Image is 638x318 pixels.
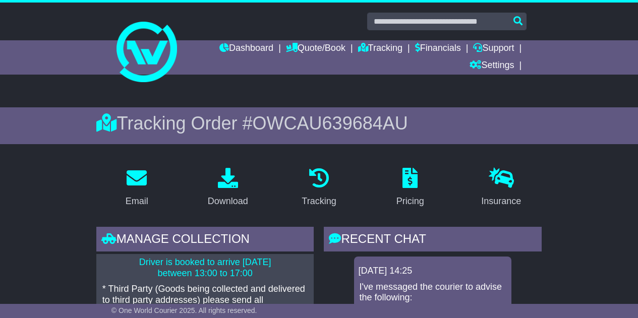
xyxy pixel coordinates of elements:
[358,40,402,57] a: Tracking
[302,195,336,208] div: Tracking
[390,164,431,212] a: Pricing
[96,227,314,254] div: Manage collection
[219,40,273,57] a: Dashboard
[102,257,308,279] p: Driver is booked to arrive [DATE] between 13:00 to 17:00
[324,227,542,254] div: RECENT CHAT
[126,195,148,208] div: Email
[201,164,255,212] a: Download
[208,195,248,208] div: Download
[111,306,257,314] span: © One World Courier 2025. All rights reserved.
[396,195,424,208] div: Pricing
[96,112,542,134] div: Tracking Order #
[119,164,155,212] a: Email
[253,113,408,134] span: OWCAU639684AU
[359,282,506,303] p: I've messaged the courier to advise the following:
[473,40,514,57] a: Support
[415,40,461,57] a: Financials
[295,164,342,212] a: Tracking
[358,266,507,277] div: [DATE] 14:25
[286,40,345,57] a: Quote/Book
[475,164,528,212] a: Insurance
[481,195,521,208] div: Insurance
[470,57,514,75] a: Settings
